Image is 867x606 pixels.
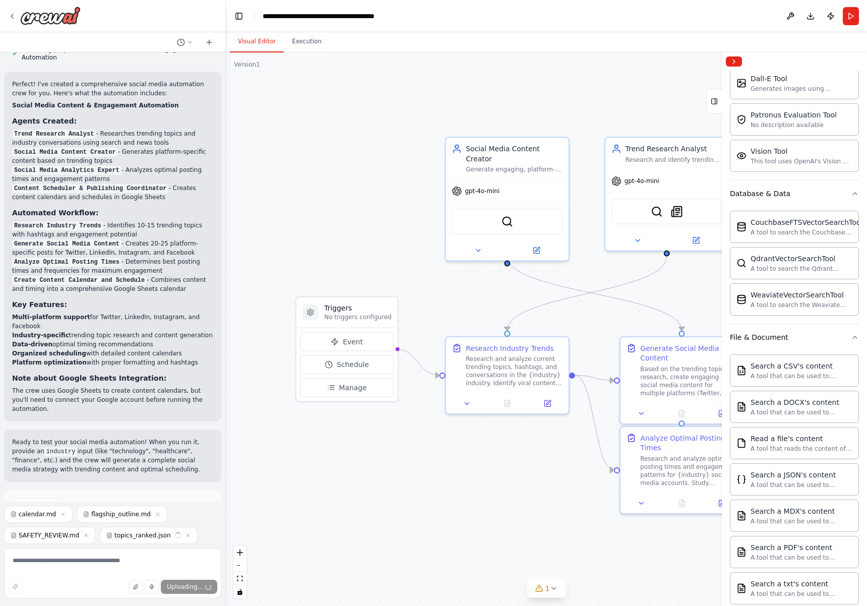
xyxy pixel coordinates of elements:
img: SerperDevTool [651,206,663,218]
button: No output available [661,407,703,419]
span: calendar.md [19,510,56,518]
g: Edge from 06b7d14c-5b33-4a52-9e3a-b7aa9c6e5584 to 6d701b38-7326-4063-b233-063a58bfd9e1 [502,257,687,331]
div: Dall-E Tool [751,74,852,84]
button: fit view [233,572,246,585]
li: - Analyzes optimal posting times and engagement patterns [12,165,213,184]
img: Pdfsearchtool [736,547,747,557]
img: Couchbaseftsvectorsearchtool [736,222,747,232]
button: zoom in [233,546,246,559]
code: Trend Research Analyst [12,130,96,139]
span: SAFETY_REVIEW.md [19,531,79,539]
code: Create Content Calendar and Schedule [12,276,147,285]
div: A tool that can be used to semantic search a query from a DOCX's content. [751,408,852,416]
img: SerplyNewsSearchTool [671,206,683,218]
div: Patronus Evaluation Tool [751,110,837,120]
p: Perfect! I've created a comprehensive social media automation crew for you. Here's what the autom... [12,80,213,98]
nav: breadcrumb [263,11,414,21]
button: Open in side panel [705,497,739,509]
li: - Generates platform-specific content based on trending topics [12,147,213,165]
li: - Researches trending topics and industry conversations using search and news tools [12,129,213,147]
button: Improve this prompt [8,580,22,594]
div: A tool to search the Couchbase database for relevant information on internal documents. [751,228,862,236]
button: toggle interactivity [233,585,246,598]
button: Open in side panel [705,407,739,419]
div: No description available [751,121,837,129]
div: Search a MDX's content [751,506,852,516]
span: Suggestion [24,501,57,509]
li: - Identifies 10-15 trending topics with hashtags and engagement potential [12,221,213,239]
div: TriggersNo triggers configuredEventScheduleManage [295,296,398,402]
div: Research and analyze optimal posting times and engagement patterns for {industry} social media ac... [640,455,737,487]
button: Toggle Sidebar [718,52,726,606]
div: Research Industry Trends [466,343,553,353]
div: A tool to search the Qdrant database for relevant information on internal documents. [751,265,852,273]
button: Execution [284,31,330,52]
button: Database & Data [730,180,859,207]
code: Analyze Optimal Posting Times [12,258,121,267]
div: Search a PDF's content [751,542,852,553]
div: Research and analyze current trending topics, hashtags, and conversations in the {industry} indus... [466,355,563,387]
img: SerperDevTool [501,216,513,228]
div: Version 1 [234,60,260,69]
div: Read a file's content [751,434,852,444]
span: Manage [339,383,366,393]
img: Docxsearchtool [736,402,747,412]
button: No output available [486,397,528,409]
div: Social Media Content Creator [466,144,563,164]
div: Research Industry TrendsResearch and analyze current trending topics, hashtags, and conversations... [445,336,570,414]
img: Patronusevaltool [736,114,747,125]
div: Vision Tool [751,146,852,156]
img: Mdxsearchtool [736,511,747,521]
div: Generate engaging, platform-specific social media content based on trending topics in the {indust... [466,166,563,174]
p: No triggers configured [324,313,391,321]
li: optimal timing recommendations [12,340,213,349]
strong: Multi-platform support [12,314,90,321]
div: A tool that can be used to semantic search a query from a MDX's content. [751,517,852,525]
li: for Twitter, LinkedIn, Instagram, and Facebook [12,313,213,331]
span: Renaming project to Social Media Content & Engagement Automation [22,45,213,62]
div: Search a CSV's content [751,361,852,371]
div: A tool that reads the content of a file. To use this tool, provide a 'file_path' parameter with t... [751,445,852,453]
button: Open in side panel [530,397,565,409]
button: Uploading... [161,580,217,594]
div: A tool that can be used to semantic search a query from a PDF's content. [751,554,852,562]
div: File & Document [730,332,788,342]
button: Hide left sidebar [232,9,246,23]
div: Trend Research Analyst [626,144,722,154]
span: Event [343,337,363,347]
div: Research and identify trending topics, hashtags, and conversations in the {industry} industry. Mo... [626,156,722,164]
button: Schedule [300,355,394,374]
div: Trend Research AnalystResearch and identify trending topics, hashtags, and conversations in the {... [604,137,729,251]
div: Based on the trending topics research, create engaging social media content for multiple platform... [640,365,737,397]
span: flagship_outline.md [91,510,151,518]
img: Dalletool [736,78,747,88]
g: Edge from 36905748-3ee9-414a-b61e-b3bd884b9e92 to 23fad3f1-49cf-42d0-87f3-e2096ce61e56 [502,257,671,331]
div: WeaviateVectorSearchTool [751,290,852,300]
span: 1 [545,583,550,593]
span: Schedule [337,359,369,370]
strong: Organized scheduling [12,350,86,357]
div: A tool to search the Weaviate database for relevant information on internal documents. [751,301,852,309]
button: 1 [527,579,566,598]
span: topics_ranked.json [114,531,171,539]
div: Search a txt's content [751,579,852,589]
div: A tool that can be used to semantic search a query from a JSON's content. [751,481,852,489]
img: Visiontool [736,151,747,161]
img: Qdrantvectorsearchtool [736,258,747,268]
button: File & Document [730,324,859,350]
button: Collapse right sidebar [726,56,742,67]
button: Event [300,332,394,351]
img: Filereadtool [736,438,747,448]
button: Dismiss [186,500,213,510]
button: zoom out [233,559,246,572]
div: QdrantVectorSearchTool [751,254,852,264]
strong: Note about Google Sheets Integration: [12,374,166,382]
code: Social Media Analytics Expert [12,166,121,175]
div: A tool that can be used to semantic search a query from a txt's content. [751,590,852,598]
span: Uploading... [167,583,203,591]
code: Social Media Content Creator [12,148,118,157]
li: with proper formatting and hashtags [12,358,213,367]
li: trending topic research and content generation [12,331,213,340]
li: - Creates 20-25 platform-specific posts for Twitter, LinkedIn, Instagram, and Facebook [12,239,213,257]
button: Visual Editor [230,31,284,52]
